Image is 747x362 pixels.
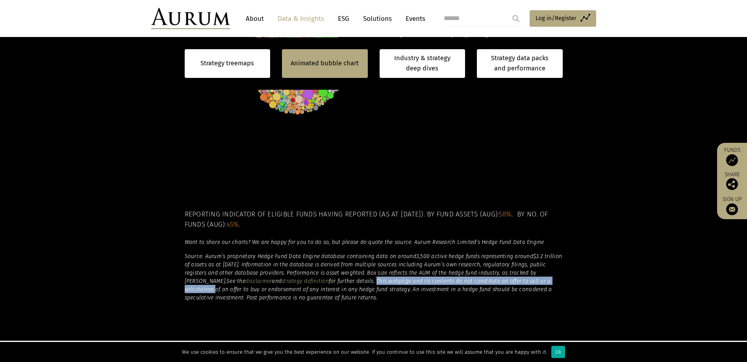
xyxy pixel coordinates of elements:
[200,58,254,68] a: Strategy treemaps
[726,178,738,190] img: Share this post
[721,147,743,166] a: Funds
[536,13,576,23] span: Log in/Register
[226,220,239,229] span: 45%
[185,239,544,246] em: Want to share our charts? We are happy for you to do so, but please do quote the source: Aurum Re...
[151,8,230,29] img: Aurum
[272,278,282,284] em: and
[402,11,425,26] a: Events
[185,209,563,230] h5: Reporting indicator of eligible funds having reported (as at [DATE]). By fund assets (Aug): . By ...
[274,11,328,26] a: Data & Insights
[530,10,596,27] a: Log in/Register
[416,253,533,260] em: 3,500 active hedge funds representing around
[242,11,268,26] a: About
[721,196,743,215] a: Sign up
[551,346,565,358] div: Ok
[477,49,563,78] a: Strategy data packs and performance
[721,172,743,190] div: Share
[185,253,416,260] em: Source: Aurum’s proprietary Hedge Fund Data Engine database containing data on around
[334,11,353,26] a: ESG
[185,261,546,284] em: Information in the database is derived from multiple sources including Aurum’s own research, regu...
[508,11,524,26] input: Submit
[226,278,245,284] em: See the
[499,210,512,218] span: 58%
[282,278,329,284] a: strategy definition
[291,58,359,68] a: Animated bubble chart
[245,278,272,284] a: disclaimer
[726,203,738,215] img: Sign up to our newsletter
[185,278,552,301] em: for further details. This webpage and its contents do not constitute an offer to sell or a solici...
[726,154,738,166] img: Access Funds
[380,49,465,78] a: Industry & strategy deep dives
[359,11,396,26] a: Solutions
